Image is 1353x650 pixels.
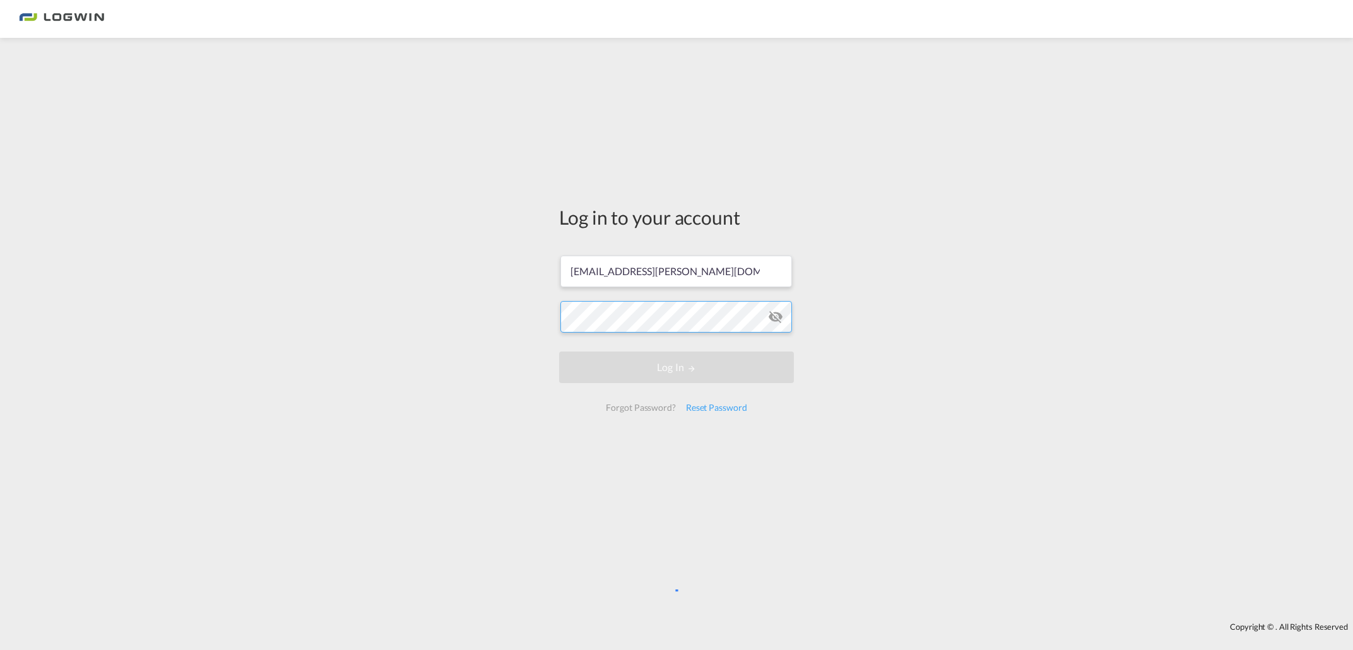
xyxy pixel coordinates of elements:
[559,352,794,383] button: LOGIN
[559,204,794,230] div: Log in to your account
[768,309,783,324] md-icon: icon-eye-off
[19,5,104,33] img: 2761ae10d95411efa20a1f5e0282d2d7.png
[681,396,752,419] div: Reset Password
[560,256,792,287] input: Enter email/phone number
[601,396,680,419] div: Forgot Password?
